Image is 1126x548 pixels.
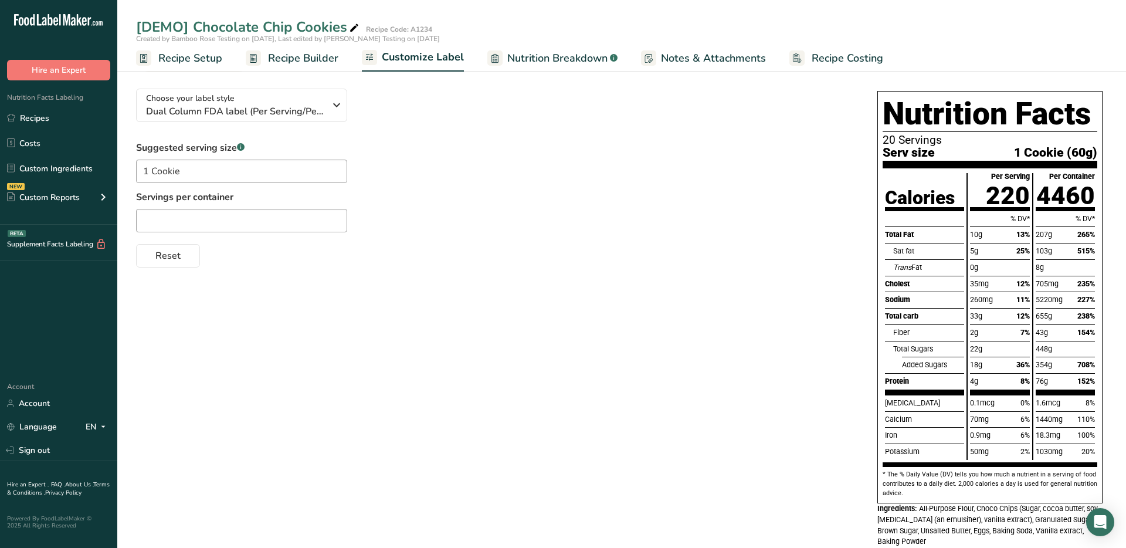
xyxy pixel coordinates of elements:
span: 4460 [1036,181,1095,210]
span: Serv size [883,146,935,158]
span: 152% [1077,377,1095,385]
span: Reset [155,249,181,263]
div: Sodium [885,292,964,308]
span: 265% [1077,230,1095,239]
span: 220 [986,181,1030,210]
span: 103g [1036,246,1052,255]
a: Notes & Attachments [641,45,766,72]
span: 6% [1020,415,1030,424]
span: 2g [970,328,978,337]
div: Fat [893,259,964,276]
span: Nutrition Breakdown [507,50,608,66]
div: Per Serving [991,173,1030,181]
div: Per Container [1049,173,1095,181]
span: 235% [1077,279,1095,288]
span: 20% [1081,447,1095,456]
button: Reset [136,244,200,268]
span: 8g [1036,263,1044,272]
span: 11% [1016,295,1030,304]
span: 22g [970,344,982,353]
span: 655g [1036,312,1052,320]
div: Recipe Code: A1234 [366,24,432,35]
span: 154% [1077,328,1095,337]
span: Recipe Builder [268,50,338,66]
span: 18.3mg [1036,431,1060,439]
span: Ingredients: [877,504,917,513]
button: Hire an Expert [7,60,110,80]
span: 1030mg [1036,447,1063,456]
span: 238% [1077,312,1095,320]
a: Recipe Costing [789,45,883,72]
span: 25% [1016,246,1030,255]
a: Language [7,417,57,437]
button: Choose your label style Dual Column FDA label (Per Serving/Per Container) [136,89,347,122]
span: 0% [1020,398,1030,407]
span: Notes & Attachments [661,50,766,66]
div: BETA [8,230,26,237]
span: Customize Label [382,49,464,65]
span: 13% [1016,230,1030,239]
span: 110% [1077,415,1095,424]
div: % DV* [970,211,1029,227]
span: 515% [1077,246,1095,255]
span: 18g [970,360,982,369]
p: 20 Servings [883,134,1097,146]
span: 36% [1016,360,1030,369]
a: Terms & Conditions . [7,481,110,497]
span: 8% [1020,377,1030,385]
div: Total carb [885,308,964,324]
a: FAQ . [51,481,65,489]
div: Total Sugars [893,341,964,357]
span: 1 Cookie (60g) [1014,146,1097,158]
span: 33g [970,312,982,320]
span: 70mg [970,415,989,424]
div: Potassium [885,444,964,460]
a: About Us . [65,481,93,489]
span: 12% [1016,312,1030,320]
a: Hire an Expert . [7,481,49,489]
span: 207g [1036,230,1052,239]
div: Fiber [893,324,964,341]
span: 0g [970,263,978,272]
label: Suggested serving size [136,141,347,155]
span: 35mg [970,279,989,288]
div: Total Fat [885,226,964,243]
span: 10g [970,230,982,239]
span: Choose your label style [146,92,235,104]
span: Dual Column FDA label (Per Serving/Per Container) [146,104,325,119]
span: Recipe Costing [812,50,883,66]
p: * The % Daily Value (DV) tells you how much a nutrient in a serving of food contributes to a dail... [883,470,1097,498]
div: Protein [885,373,964,390]
span: 705mg [1036,279,1059,288]
span: 12% [1016,279,1030,288]
span: 227% [1077,295,1095,304]
div: Open Intercom Messenger [1086,508,1114,536]
span: Created by Bamboo Rose Testing on [DATE], Last edited by [PERSON_NAME] Testing on [DATE] [136,34,440,43]
span: 2% [1020,447,1030,456]
div: Custom Reports [7,191,80,204]
div: NEW [7,183,25,190]
div: Cholest [885,276,964,292]
div: [MEDICAL_DATA] [885,395,964,411]
span: 43g [1036,328,1048,337]
span: 4g [970,377,978,385]
span: 7% [1020,328,1030,337]
div: Sat fat [893,243,964,259]
a: Customize Label [362,44,464,72]
span: 76g [1036,377,1048,385]
div: Iron [885,427,964,444]
span: 354g [1036,360,1052,369]
div: % DV* [1036,211,1095,227]
a: Privacy Policy [45,489,82,497]
span: 50mg [970,447,989,456]
span: 5g [970,246,978,255]
span: All-Purpose Flour, Choco Chips (Sugar, cocoa butter, soy [MEDICAL_DATA] (an emulsifier), vanilla ... [877,504,1098,546]
span: Recipe Setup [158,50,222,66]
span: 260mg [970,295,993,304]
div: Added Sugars [902,357,964,373]
div: Calories [885,188,955,207]
span: 0.9mg [970,431,991,439]
span: 1440mg [1036,415,1063,424]
a: Recipe Builder [246,45,338,72]
label: Servings per container [136,190,347,204]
